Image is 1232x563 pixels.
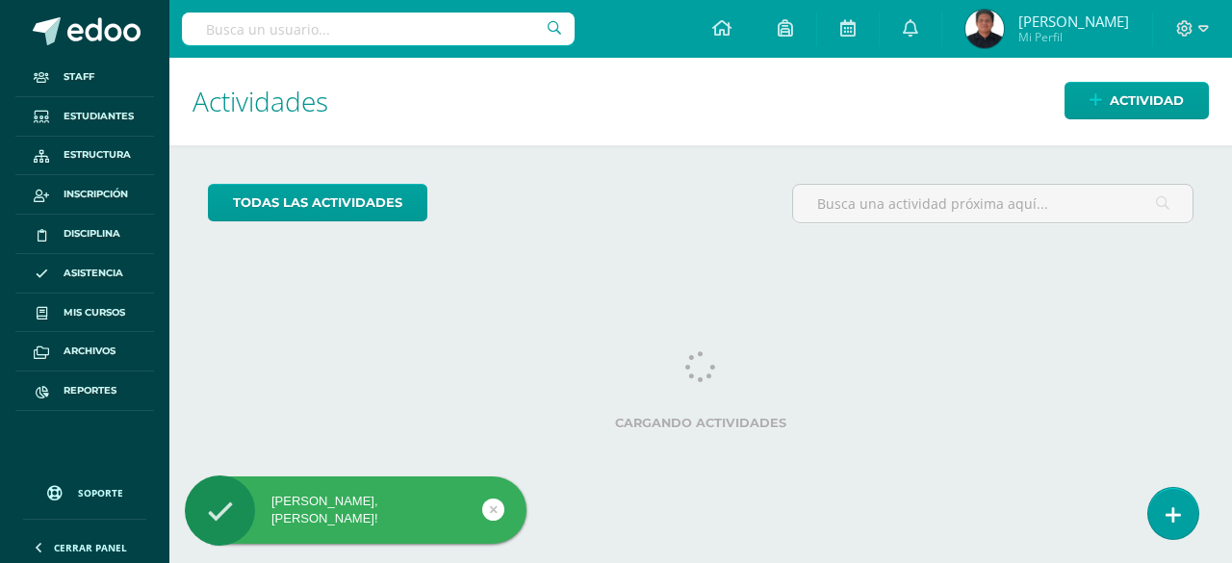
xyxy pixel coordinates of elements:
span: Actividad [1110,83,1184,118]
a: Staff [15,58,154,97]
img: dfb2445352bbaa30de7fa1c39f03f7f6.png [965,10,1004,48]
a: Mis cursos [15,294,154,333]
span: Asistencia [64,266,123,281]
span: Mis cursos [64,305,125,320]
span: [PERSON_NAME] [1018,12,1129,31]
a: Reportes [15,371,154,411]
span: Reportes [64,383,116,398]
span: Estudiantes [64,109,134,124]
h1: Actividades [192,58,1209,145]
a: todas las Actividades [208,184,427,221]
a: Estudiantes [15,97,154,137]
a: Archivos [15,332,154,371]
a: Soporte [23,467,146,514]
a: Disciplina [15,215,154,254]
label: Cargando actividades [208,416,1193,430]
span: Staff [64,69,94,85]
a: Asistencia [15,254,154,294]
span: Disciplina [64,226,120,242]
a: Estructura [15,137,154,176]
span: Estructura [64,147,131,163]
a: Inscripción [15,175,154,215]
span: Inscripción [64,187,128,202]
div: [PERSON_NAME], [PERSON_NAME]! [185,493,526,527]
a: Actividad [1065,82,1209,119]
input: Busca una actividad próxima aquí... [793,185,1193,222]
span: Soporte [78,486,123,499]
span: Mi Perfil [1018,29,1129,45]
span: Archivos [64,344,115,359]
input: Busca un usuario... [182,13,575,45]
span: Cerrar panel [54,541,127,554]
